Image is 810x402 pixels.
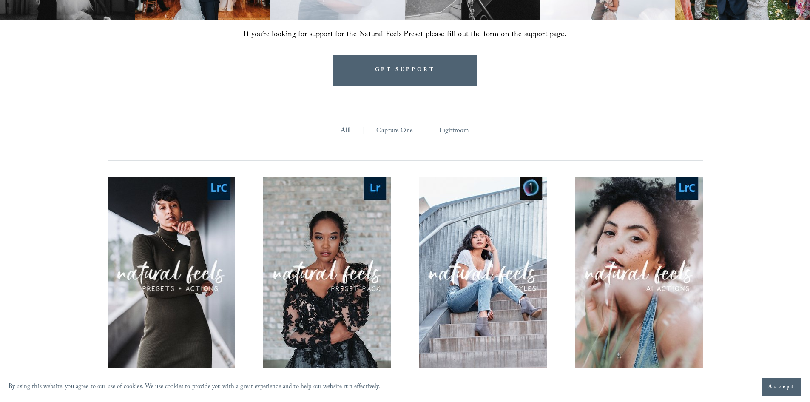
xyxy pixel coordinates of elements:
[762,378,801,396] button: Accept
[243,29,566,42] span: If you’re looking for support for the Natural Feels Preset please fill out the form on the suppor...
[439,125,469,138] a: Lightroom
[425,125,427,138] span: |
[362,125,364,138] span: |
[376,125,413,138] a: Capture One
[341,125,350,138] a: All
[768,383,795,391] span: Accept
[9,381,381,393] p: By using this website, you agree to our use of cookies. We use cookies to provide you with a grea...
[333,55,478,86] a: GET SUPPORT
